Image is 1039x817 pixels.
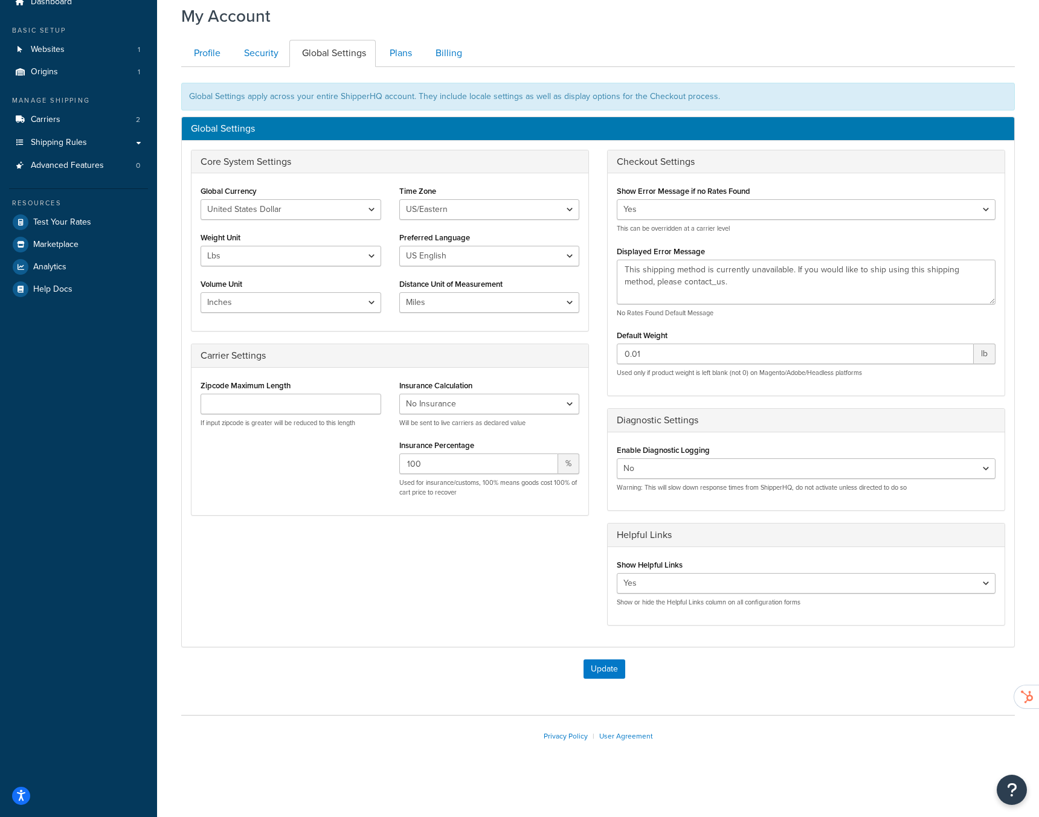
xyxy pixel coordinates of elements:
a: User Agreement [599,731,653,742]
span: Marketplace [33,240,79,250]
h3: Diagnostic Settings [617,415,996,426]
div: Manage Shipping [9,95,148,106]
span: Test Your Rates [33,217,91,228]
li: Websites [9,39,148,61]
label: Enable Diagnostic Logging [617,446,710,455]
label: Zipcode Maximum Length [201,381,291,390]
textarea: This shipping method is currently unavailable. If you would like to ship using this shipping meth... [617,260,996,304]
label: Displayed Error Message [617,247,705,256]
span: Advanced Features [31,161,104,171]
span: Analytics [33,262,66,272]
p: Used only if product weight is left blank (not 0) on Magento/Adobe/Headless platforms [617,368,996,377]
span: % [558,453,579,474]
li: Carriers [9,109,148,131]
h1: My Account [181,4,271,28]
label: Distance Unit of Measurement [399,280,503,289]
p: Will be sent to live carriers as declared value [399,418,580,428]
span: Help Docs [33,284,72,295]
label: Global Currency [201,187,257,196]
span: 2 [136,115,140,125]
a: Privacy Policy [544,731,588,742]
a: Profile [181,40,230,67]
div: Basic Setup [9,25,148,36]
p: If input zipcode is greater will be reduced to this length [201,418,381,428]
p: Used for insurance/customs, 100% means goods cost 100% of cart price to recover [399,478,580,497]
p: This can be overridden at a carrier level [617,224,996,233]
h3: Helpful Links [617,530,996,540]
span: Origins [31,67,58,77]
a: Shipping Rules [9,132,148,154]
h3: Global Settings [191,123,1005,134]
a: Websites 1 [9,39,148,61]
a: Marketplace [9,234,148,255]
span: 1 [138,45,140,55]
span: 0 [136,161,140,171]
span: Shipping Rules [31,138,87,148]
span: lb [974,344,996,364]
label: Default Weight [617,331,667,340]
label: Show Helpful Links [617,560,683,569]
a: Billing [423,40,472,67]
a: Advanced Features 0 [9,155,148,177]
a: Carriers 2 [9,109,148,131]
label: Insurance Percentage [399,441,474,450]
label: Insurance Calculation [399,381,472,390]
p: Show or hide the Helpful Links column on all configuration forms [617,598,996,607]
p: No Rates Found Default Message [617,309,996,318]
span: | [593,731,594,742]
button: Update [584,659,625,679]
label: Weight Unit [201,233,240,242]
a: Security [231,40,288,67]
a: Analytics [9,256,148,278]
h3: Carrier Settings [201,350,579,361]
span: Websites [31,45,65,55]
h3: Core System Settings [201,156,579,167]
a: Origins 1 [9,61,148,83]
p: Warning: This will slow down response times from ShipperHQ, do not activate unless directed to do so [617,483,996,492]
label: Preferred Language [399,233,470,242]
button: Open Resource Center [997,775,1027,805]
label: Volume Unit [201,280,242,289]
label: Show Error Message if no Rates Found [617,187,750,196]
div: Global Settings apply across your entire ShipperHQ account. They include locale settings as well ... [181,83,1015,111]
a: Plans [377,40,422,67]
li: Origins [9,61,148,83]
a: Global Settings [289,40,376,67]
h3: Checkout Settings [617,156,996,167]
span: 1 [138,67,140,77]
label: Time Zone [399,187,436,196]
span: Carriers [31,115,60,125]
a: Help Docs [9,278,148,300]
div: Resources [9,198,148,208]
li: Advanced Features [9,155,148,177]
a: Test Your Rates [9,211,148,233]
